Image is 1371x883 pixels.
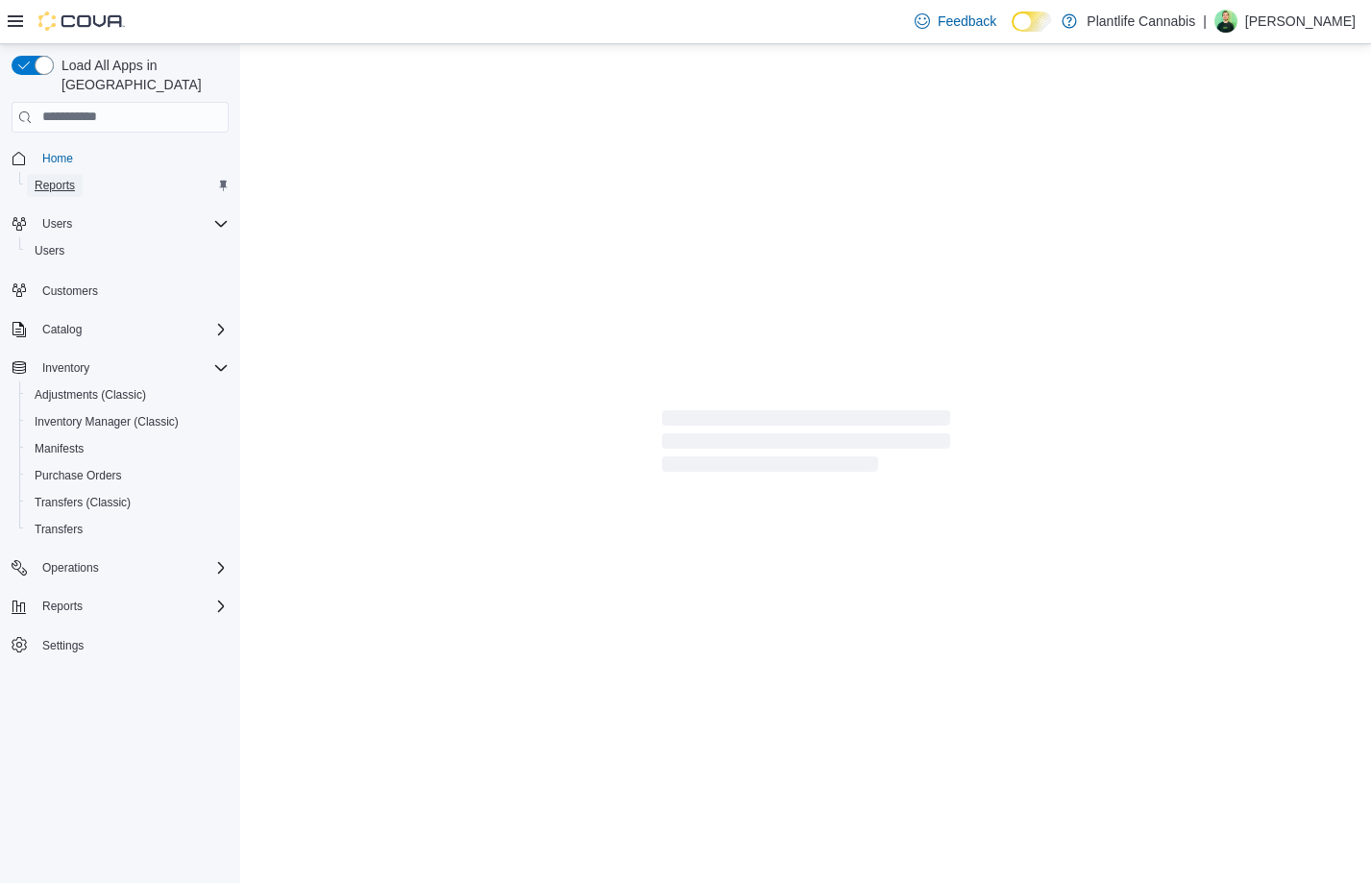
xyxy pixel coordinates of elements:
[42,151,73,166] span: Home
[1203,10,1207,33] p: |
[4,276,236,304] button: Customers
[1245,10,1356,33] p: [PERSON_NAME]
[19,462,236,489] button: Purchase Orders
[35,495,131,510] span: Transfers (Classic)
[27,410,229,433] span: Inventory Manager (Classic)
[27,464,229,487] span: Purchase Orders
[35,387,146,403] span: Adjustments (Classic)
[938,12,996,31] span: Feedback
[54,56,229,94] span: Load All Apps in [GEOGRAPHIC_DATA]
[12,136,229,709] nav: Complex example
[35,633,229,657] span: Settings
[4,210,236,237] button: Users
[4,554,236,581] button: Operations
[35,318,229,341] span: Catalog
[42,322,82,337] span: Catalog
[907,2,1004,40] a: Feedback
[42,638,84,653] span: Settings
[42,216,72,232] span: Users
[4,144,236,172] button: Home
[27,437,91,460] a: Manifests
[27,464,130,487] a: Purchase Orders
[35,178,75,193] span: Reports
[35,595,90,618] button: Reports
[35,441,84,456] span: Manifests
[27,518,229,541] span: Transfers
[35,522,83,537] span: Transfers
[27,383,229,406] span: Adjustments (Classic)
[4,631,236,659] button: Settings
[27,410,186,433] a: Inventory Manager (Classic)
[38,12,125,31] img: Cova
[1012,32,1013,33] span: Dark Mode
[27,174,83,197] a: Reports
[27,174,229,197] span: Reports
[1087,10,1195,33] p: Plantlife Cannabis
[42,360,89,376] span: Inventory
[35,595,229,618] span: Reports
[27,491,138,514] a: Transfers (Classic)
[19,172,236,199] button: Reports
[27,239,72,262] a: Users
[27,383,154,406] a: Adjustments (Classic)
[35,278,229,302] span: Customers
[35,356,229,380] span: Inventory
[27,491,229,514] span: Transfers (Classic)
[35,243,64,258] span: Users
[35,212,80,235] button: Users
[4,355,236,381] button: Inventory
[27,437,229,460] span: Manifests
[19,489,236,516] button: Transfers (Classic)
[35,356,97,380] button: Inventory
[35,147,81,170] a: Home
[27,239,229,262] span: Users
[35,414,179,429] span: Inventory Manager (Classic)
[35,280,106,303] a: Customers
[1214,10,1237,33] div: Brad Christensen
[42,560,99,576] span: Operations
[19,516,236,543] button: Transfers
[19,435,236,462] button: Manifests
[35,318,89,341] button: Catalog
[35,556,107,579] button: Operations
[35,146,229,170] span: Home
[35,556,229,579] span: Operations
[4,593,236,620] button: Reports
[27,518,90,541] a: Transfers
[35,212,229,235] span: Users
[4,316,236,343] button: Catalog
[19,237,236,264] button: Users
[19,381,236,408] button: Adjustments (Classic)
[35,468,122,483] span: Purchase Orders
[1012,12,1052,32] input: Dark Mode
[42,599,83,614] span: Reports
[19,408,236,435] button: Inventory Manager (Classic)
[35,634,91,657] a: Settings
[662,414,950,476] span: Loading
[42,283,98,299] span: Customers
